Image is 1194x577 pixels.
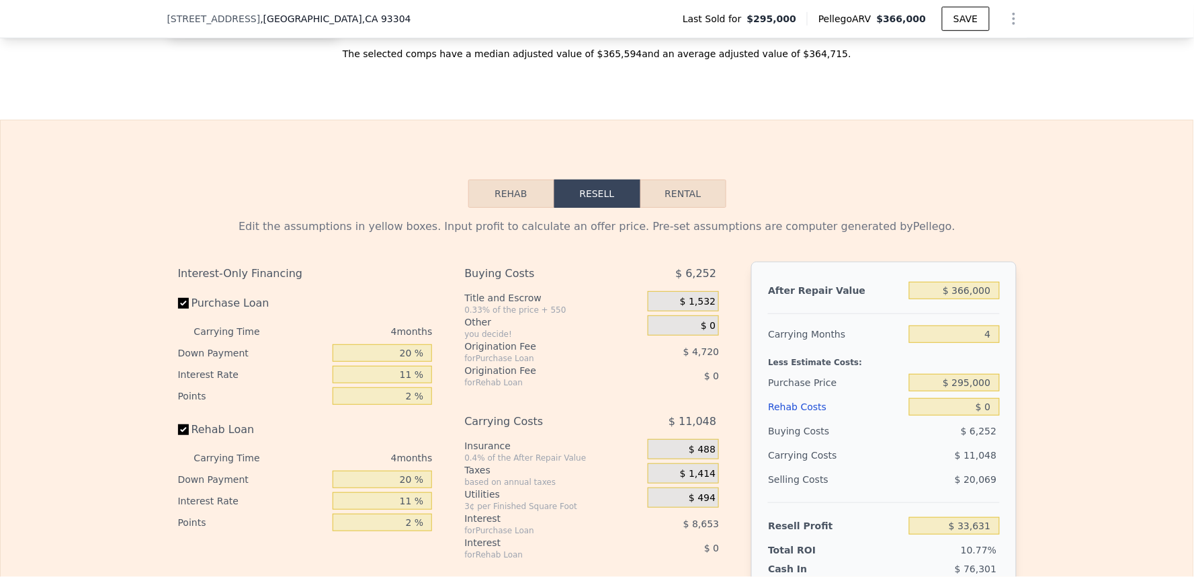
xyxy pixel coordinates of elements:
span: $295,000 [747,12,797,26]
div: 0.33% of the price + 550 [464,305,642,315]
div: Interest [464,512,614,525]
span: $ 76,301 [955,564,996,574]
div: Interest Rate [178,490,328,512]
span: Pellego ARV [818,12,877,26]
div: Interest Rate [178,364,328,385]
span: $ 8,653 [683,518,719,529]
div: Less Estimate Costs: [768,346,999,371]
input: Rehab Loan [178,424,189,435]
div: for Purchase Loan [464,353,614,364]
div: 0.4% of the After Repair Value [464,453,642,463]
div: Down Payment [178,342,328,364]
div: you decide! [464,329,642,340]
span: [STREET_ADDRESS] [167,12,261,26]
div: After Repair Value [768,278,904,303]
span: Last Sold for [683,12,747,26]
div: 4 months [287,321,433,342]
span: $ 488 [689,444,716,456]
div: Title and Escrow [464,291,642,305]
div: Taxes [464,463,642,477]
label: Rehab Loan [178,418,328,442]
div: Carrying Costs [464,410,614,434]
div: Buying Costs [768,419,904,443]
button: Rental [640,180,726,208]
span: $ 1,414 [680,468,716,480]
button: Rehab [468,180,554,208]
div: Cash In [768,562,852,576]
div: Total ROI [768,543,852,557]
div: Rehab Costs [768,395,904,419]
span: $ 11,048 [669,410,716,434]
span: $ 1,532 [680,296,716,308]
span: $ 4,720 [683,346,719,357]
span: $366,000 [877,13,927,24]
div: Buying Costs [464,262,614,286]
div: based on annual taxes [464,477,642,488]
div: Carrying Costs [768,443,852,467]
button: SAVE [942,7,989,31]
div: Insurance [464,439,642,453]
div: Down Payment [178,469,328,490]
span: $ 6,252 [961,426,996,436]
div: Interest [464,536,614,549]
label: Purchase Loan [178,291,328,315]
span: $ 0 [701,320,716,332]
div: Carrying Months [768,322,904,346]
span: $ 11,048 [955,450,996,461]
div: Carrying Time [194,447,282,469]
span: $ 20,069 [955,474,996,485]
div: 3¢ per Finished Square Foot [464,501,642,512]
span: $ 0 [704,371,719,381]
input: Purchase Loan [178,298,189,309]
div: Purchase Price [768,371,904,395]
div: Interest-Only Financing [178,262,433,286]
div: Edit the assumptions in yellow boxes. Input profit to calculate an offer price. Pre-set assumptio... [178,219,1017,235]
div: Origination Fee [464,364,614,377]
div: Origination Fee [464,340,614,353]
div: Points [178,385,328,407]
span: $ 0 [704,543,719,553]
div: for Rehab Loan [464,549,614,560]
div: for Rehab Loan [464,377,614,388]
div: The selected comps have a median adjusted value of $365,594 and an average adjusted value of $364... [167,36,1027,61]
div: Utilities [464,488,642,501]
div: for Purchase Loan [464,525,614,536]
button: Resell [554,180,640,208]
div: Other [464,315,642,329]
div: Carrying Time [194,321,282,342]
span: $ 494 [689,492,716,504]
div: Selling Costs [768,467,904,492]
span: $ 6,252 [675,262,716,286]
div: 4 months [287,447,433,469]
span: , CA 93304 [362,13,411,24]
span: 10.77% [961,545,996,555]
span: , [GEOGRAPHIC_DATA] [260,12,411,26]
div: Points [178,512,328,533]
button: Show Options [1000,5,1027,32]
div: Resell Profit [768,514,904,538]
